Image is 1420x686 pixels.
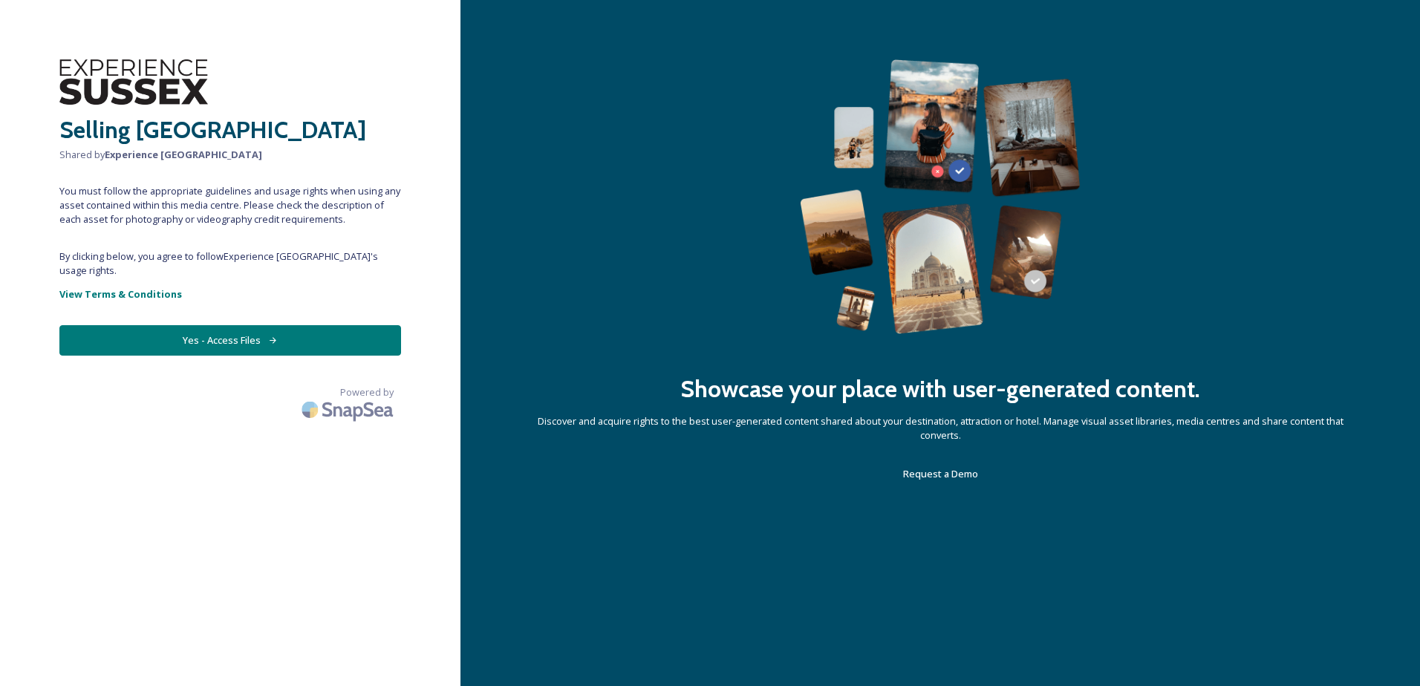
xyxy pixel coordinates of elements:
strong: View Terms & Conditions [59,287,182,301]
img: SnapSea Logo [297,392,401,427]
span: By clicking below, you agree to follow Experience [GEOGRAPHIC_DATA] 's usage rights. [59,249,401,278]
h2: Showcase your place with user-generated content. [680,371,1200,407]
span: You must follow the appropriate guidelines and usage rights when using any asset contained within... [59,184,401,227]
span: Powered by [340,385,394,399]
strong: Experience [GEOGRAPHIC_DATA] [105,148,262,161]
a: View Terms & Conditions [59,285,401,303]
h2: Selling [GEOGRAPHIC_DATA] [59,112,401,148]
img: 63b42ca75bacad526042e722_Group%20154-p-800.png [800,59,1080,334]
img: WSCC%20ES%20Logo%20-%20Primary%20-%20Black.png [59,59,208,105]
span: Shared by [59,148,401,162]
button: Yes - Access Files [59,325,401,356]
span: Discover and acquire rights to the best user-generated content shared about your destination, att... [520,414,1361,442]
span: Request a Demo [903,467,978,480]
a: Request a Demo [903,465,978,483]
